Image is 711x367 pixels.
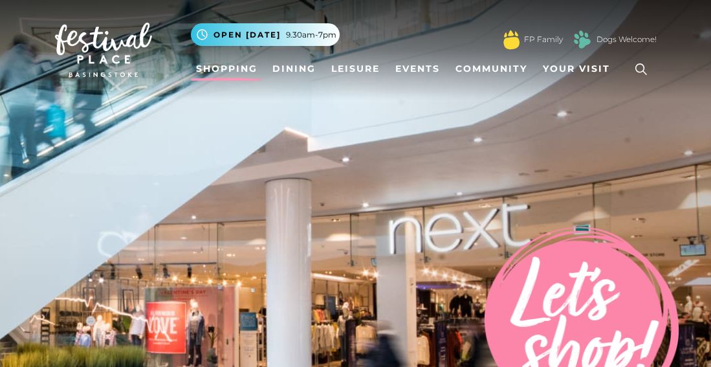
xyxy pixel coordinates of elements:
[191,57,263,81] a: Shopping
[191,23,340,46] button: Open [DATE] 9.30am-7pm
[286,29,336,41] span: 9.30am-7pm
[390,57,445,81] a: Events
[55,23,152,77] img: Festival Place Logo
[213,29,281,41] span: Open [DATE]
[450,57,532,81] a: Community
[543,62,610,76] span: Your Visit
[538,57,622,81] a: Your Visit
[596,34,657,45] a: Dogs Welcome!
[524,34,563,45] a: FP Family
[267,57,321,81] a: Dining
[326,57,385,81] a: Leisure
